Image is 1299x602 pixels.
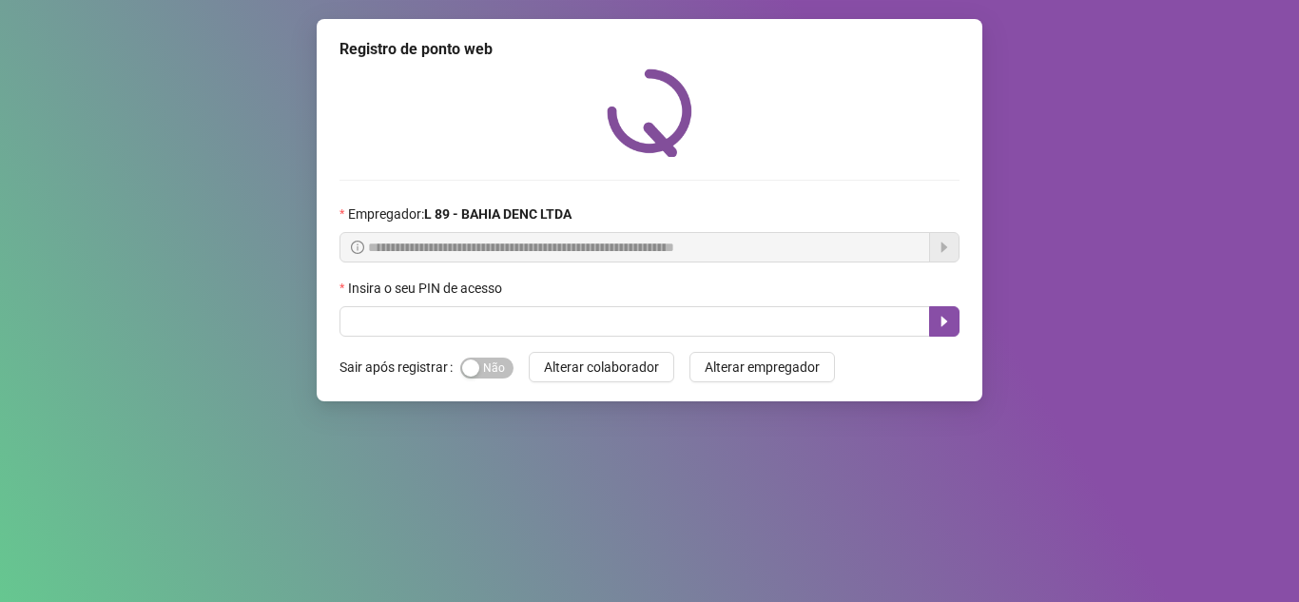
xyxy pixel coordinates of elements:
button: Alterar colaborador [529,352,674,382]
span: Empregador : [348,204,572,224]
strong: L 89 - BAHIA DENC LTDA [424,206,572,222]
img: QRPoint [607,68,692,157]
span: Alterar colaborador [544,357,659,378]
label: Insira o seu PIN de acesso [339,278,514,299]
span: Alterar empregador [705,357,820,378]
span: info-circle [351,241,364,254]
div: Registro de ponto web [339,38,960,61]
span: caret-right [937,314,952,329]
button: Alterar empregador [689,352,835,382]
label: Sair após registrar [339,352,460,382]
